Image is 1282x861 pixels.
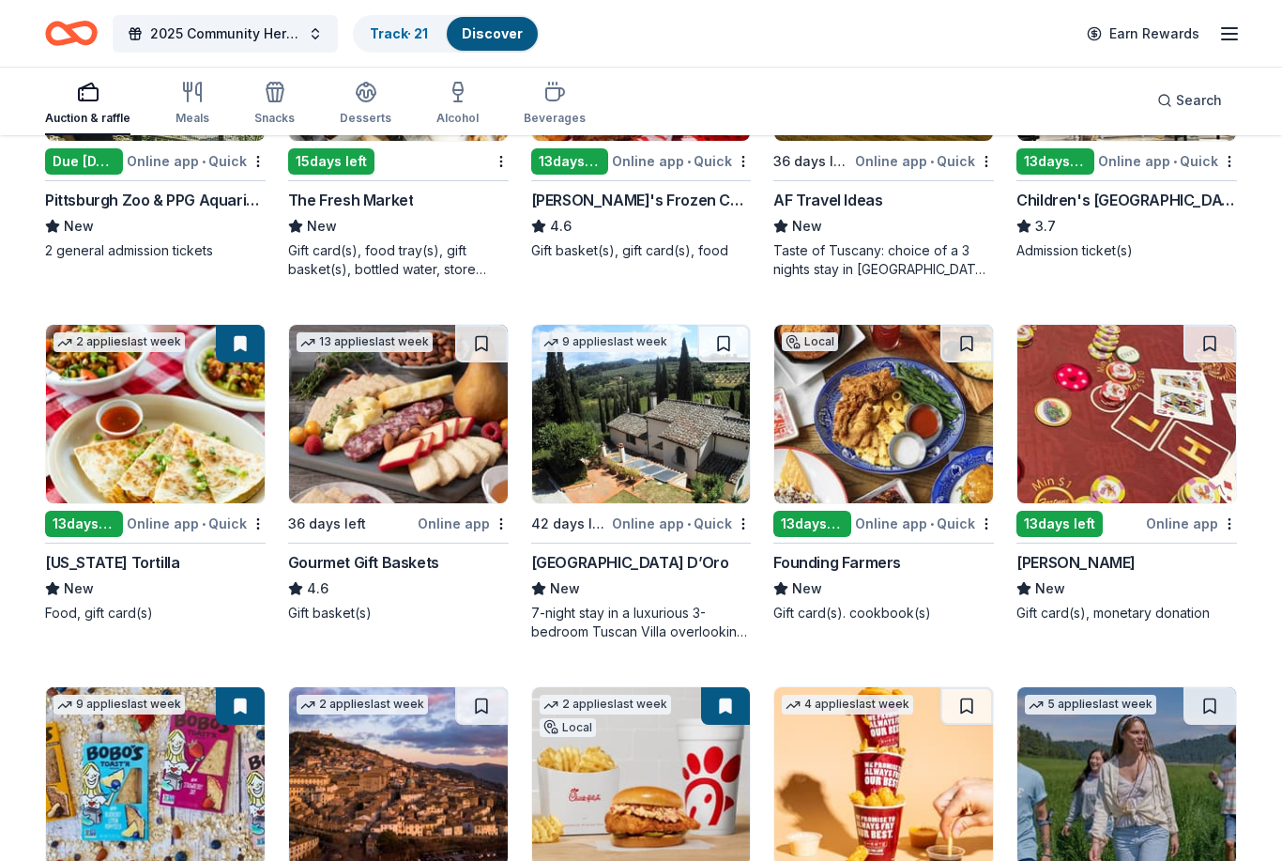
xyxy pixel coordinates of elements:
[782,332,838,351] div: Local
[1016,551,1136,574] div: [PERSON_NAME]
[64,577,94,600] span: New
[1016,511,1103,537] div: 13 days left
[531,241,752,260] div: Gift basket(s), gift card(s), food
[1173,154,1177,169] span: •
[436,111,479,126] div: Alcohol
[370,25,428,41] a: Track· 21
[531,551,729,574] div: [GEOGRAPHIC_DATA] D’Oro
[45,551,179,574] div: [US_STATE] Tortilla
[1146,512,1237,535] div: Online app
[1176,89,1222,112] span: Search
[202,516,206,531] span: •
[773,241,994,279] div: Taste of Tuscany: choice of a 3 nights stay in [GEOGRAPHIC_DATA] or a 5 night stay in [GEOGRAPHIC...
[127,149,266,173] div: Online app Quick
[340,111,391,126] div: Desserts
[1035,215,1056,238] span: 3.7
[288,324,509,623] a: Image for Gourmet Gift Baskets13 applieslast week36 days leftOnline appGourmet Gift Baskets4.6Gif...
[773,511,851,537] div: 13 days left
[150,23,300,45] span: 2025 Community Heroes Celebration
[1076,17,1211,51] a: Earn Rewards
[1016,324,1237,623] a: Image for Boyd Gaming13days leftOnline app[PERSON_NAME]NewGift card(s), monetary donation
[782,695,913,715] div: 4 applies last week
[792,577,822,600] span: New
[202,154,206,169] span: •
[1016,148,1094,175] div: 13 days left
[1016,189,1237,211] div: Children's [GEOGRAPHIC_DATA]
[53,695,185,715] div: 9 applies last week
[113,15,338,53] button: 2025 Community Heroes Celebration
[792,215,822,238] span: New
[524,111,586,126] div: Beverages
[53,332,185,352] div: 2 applies last week
[531,324,752,641] a: Image for Villa Sogni D’Oro9 applieslast week42 days leftOnline app•Quick[GEOGRAPHIC_DATA] D’OroN...
[45,511,123,537] div: 13 days left
[45,189,266,211] div: Pittsburgh Zoo & PPG Aquarium
[1142,82,1237,119] button: Search
[297,332,433,352] div: 13 applies last week
[773,604,994,623] div: Gift card(s). cookbook(s)
[687,516,691,531] span: •
[612,512,751,535] div: Online app Quick
[773,551,901,574] div: Founding Farmers
[1016,604,1237,623] div: Gift card(s), monetary donation
[531,148,609,175] div: 13 days left
[524,73,586,135] button: Beverages
[540,718,596,737] div: Local
[254,73,295,135] button: Snacks
[774,325,993,503] img: Image for Founding Farmers
[288,189,414,211] div: The Fresh Market
[288,604,509,623] div: Gift basket(s)
[550,215,572,238] span: 4.6
[930,154,934,169] span: •
[176,73,209,135] button: Meals
[1017,325,1236,503] img: Image for Boyd Gaming
[1016,241,1237,260] div: Admission ticket(s)
[127,512,266,535] div: Online app Quick
[45,324,266,623] a: Image for California Tortilla2 applieslast week13days leftOnline app•Quick[US_STATE] TortillaNewF...
[418,512,509,535] div: Online app
[307,215,337,238] span: New
[288,148,374,175] div: 15 days left
[532,325,751,503] img: Image for Villa Sogni D’Oro
[297,695,428,715] div: 2 applies last week
[288,551,439,574] div: Gourmet Gift Baskets
[540,332,671,352] div: 9 applies last week
[46,325,265,503] img: Image for California Tortilla
[436,73,479,135] button: Alcohol
[855,149,994,173] div: Online app Quick
[45,73,130,135] button: Auction & raffle
[307,577,328,600] span: 4.6
[1025,695,1156,715] div: 5 applies last week
[1098,149,1237,173] div: Online app Quick
[340,73,391,135] button: Desserts
[855,512,994,535] div: Online app Quick
[687,154,691,169] span: •
[773,189,882,211] div: AF Travel Ideas
[462,25,523,41] a: Discover
[176,111,209,126] div: Meals
[1035,577,1065,600] span: New
[45,11,98,55] a: Home
[288,241,509,279] div: Gift card(s), food tray(s), gift basket(s), bottled water, store item(s)
[64,215,94,238] span: New
[930,516,934,531] span: •
[550,577,580,600] span: New
[773,150,851,173] div: 36 days left
[45,241,266,260] div: 2 general admission tickets
[289,325,508,503] img: Image for Gourmet Gift Baskets
[540,695,671,715] div: 2 applies last week
[531,513,609,535] div: 42 days left
[612,149,751,173] div: Online app Quick
[353,15,540,53] button: Track· 21Discover
[45,111,130,126] div: Auction & raffle
[288,513,366,535] div: 36 days left
[531,604,752,641] div: 7-night stay in a luxurious 3-bedroom Tuscan Villa overlooking a vineyard and the ancient walled ...
[531,189,752,211] div: [PERSON_NAME]'s Frozen Custard & Steakburgers
[45,148,123,175] div: Due [DATE]
[45,604,266,623] div: Food, gift card(s)
[254,111,295,126] div: Snacks
[773,324,994,623] a: Image for Founding FarmersLocal13days leftOnline app•QuickFounding FarmersNewGift card(s). cookbo...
